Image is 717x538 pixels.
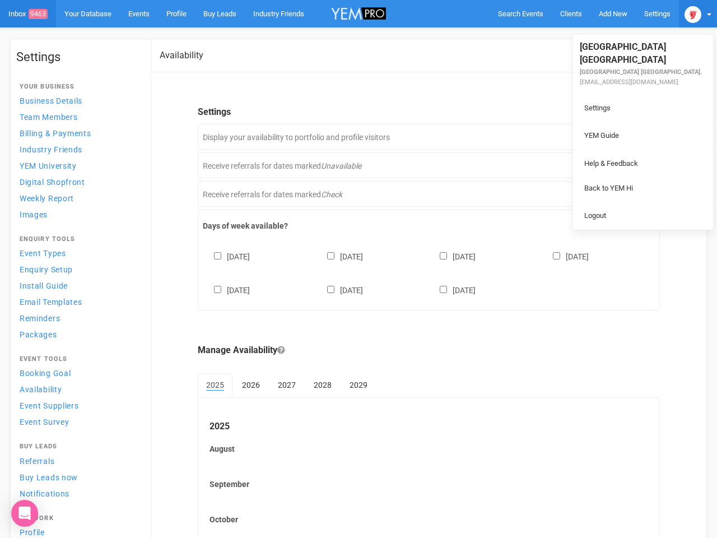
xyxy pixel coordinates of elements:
em: Unavailable [321,161,361,170]
em: Check [321,190,342,199]
label: [DATE] [429,284,476,296]
label: October [209,514,648,525]
span: Event Types [20,249,66,258]
a: Reminders [16,310,139,326]
label: [DATE] [542,250,589,262]
span: Packages [20,330,57,339]
a: Buy Leads now [16,470,139,485]
label: Days of week available? [203,220,655,231]
a: Weekly Report [16,191,139,206]
input: [DATE] [327,252,334,259]
h4: Enquiry Tools [20,236,136,243]
legend: Manage Availability [198,344,660,357]
span: Search Events [498,10,543,18]
div: Receive referrals for dates marked [198,181,660,207]
h4: Buy Leads [20,443,136,450]
a: 2027 [269,374,304,396]
span: Enquiry Setup [20,265,73,274]
span: Email Templates [20,298,82,307]
a: Team Members [16,109,139,124]
input: [DATE] [440,252,447,259]
a: 2029 [341,374,376,396]
span: Add New [599,10,627,18]
a: Referrals [16,453,139,469]
a: Help & Feedback [576,153,710,175]
input: [DATE] [214,286,221,293]
h4: Network [20,515,136,522]
div: Display your availability to portfolio and profile visitors [198,124,660,150]
span: 9463 [29,9,48,19]
input: [DATE] [214,252,221,259]
input: [DATE] [553,252,560,259]
a: 2026 [234,374,268,396]
a: Digital Shopfront [16,174,139,189]
a: Install Guide [16,278,139,293]
span: Billing & Payments [20,129,91,138]
h2: Availability [160,50,203,61]
span: [GEOGRAPHIC_DATA] [GEOGRAPHIC_DATA] [580,41,666,65]
div: Open Intercom Messenger [11,500,38,527]
h4: Event Tools [20,356,136,363]
label: [DATE] [316,284,363,296]
span: Images [20,210,48,219]
a: YEM University [16,158,139,173]
a: Settings [576,98,710,119]
small: [EMAIL_ADDRESS][DOMAIN_NAME] [580,78,678,86]
a: Industry Friends [16,142,139,157]
legend: 2025 [209,420,648,433]
div: Receive referrals for dates marked [198,152,660,178]
span: Event Survey [20,418,69,426]
a: Availability [16,382,139,397]
span: YEM University [20,161,77,170]
label: [DATE] [316,250,363,262]
a: Event Survey [16,414,139,429]
a: Enquiry Setup [16,262,139,277]
label: [DATE] [203,284,250,296]
a: Email Templates [16,294,139,309]
a: Back to YEM Hi [576,178,710,200]
label: September [209,479,648,490]
a: 2025 [198,374,232,397]
img: open-uri20250107-2-1pbi2ie [685,6,701,23]
span: Booking Goal [20,369,71,378]
span: Team Members [20,113,77,122]
a: Notifications [16,486,139,501]
a: Billing & Payments [16,126,139,141]
h4: Your Business [20,84,136,90]
span: Notifications [20,489,69,498]
span: Availability [20,385,62,394]
a: 2028 [305,374,340,396]
span: Reminders [20,314,60,323]
a: Logout [576,205,710,227]
a: Images [16,207,139,222]
input: [DATE] [440,286,447,293]
legend: Settings [198,106,660,119]
span: Digital Shopfront [20,178,85,187]
span: Business Details [20,96,82,105]
label: August [209,443,648,454]
a: Event Types [16,245,139,261]
a: Packages [16,327,139,342]
a: YEM Guide [576,125,710,147]
label: [DATE] [203,250,250,262]
span: Event Suppliers [20,401,79,410]
small: [GEOGRAPHIC_DATA] [GEOGRAPHIC_DATA]. [580,68,702,76]
label: [DATE] [429,250,476,262]
span: Install Guide [20,281,68,290]
input: [DATE] [327,286,334,293]
a: Booking Goal [16,365,139,381]
h1: Settings [16,50,139,64]
span: Weekly Report [20,194,74,203]
span: Clients [560,10,582,18]
a: Event Suppliers [16,398,139,413]
a: Business Details [16,93,139,108]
